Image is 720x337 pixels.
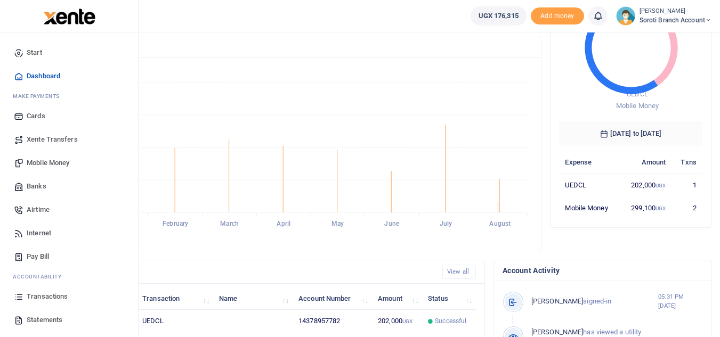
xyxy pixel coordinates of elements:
[620,174,672,196] td: 202,000
[331,220,344,228] tspan: May
[27,71,60,81] span: Dashboard
[27,204,50,215] span: Airtime
[27,291,68,302] span: Transactions
[372,287,422,310] th: Amount: activate to sort column ascending
[50,42,532,53] h4: Transactions Overview
[9,128,130,151] a: Xente Transfers
[616,6,711,26] a: profile-user [PERSON_NAME] Soroti Branch Account
[422,287,476,310] th: Status: activate to sort column ascending
[559,196,620,219] td: Mobile Money
[9,175,130,198] a: Banks
[220,220,239,228] tspan: March
[531,296,658,307] p: signed-in
[50,266,434,278] h4: Recent Transactions
[44,9,95,24] img: logo-large
[616,6,635,26] img: profile-user
[27,228,51,239] span: Internet
[9,245,130,268] a: Pay Bill
[293,310,372,333] td: 14378957782
[620,151,672,174] th: Amount
[136,287,213,310] th: Transaction: activate to sort column ascending
[656,183,666,188] small: UGX
[136,310,213,333] td: UEDCL
[9,88,130,104] li: M
[559,151,620,174] th: Expense
[9,285,130,308] a: Transactions
[559,174,620,196] td: UEDCL
[27,111,45,121] span: Cards
[656,206,666,211] small: UGX
[27,47,42,58] span: Start
[293,287,372,310] th: Account Number: activate to sort column ascending
[402,318,412,324] small: UGX
[43,12,95,20] a: logo-small logo-large logo-large
[616,102,659,110] span: Mobile Money
[489,220,511,228] tspan: August
[27,158,69,168] span: Mobile Money
[9,64,130,88] a: Dashboard
[9,151,130,175] a: Mobile Money
[9,198,130,221] a: Airtime
[640,15,711,25] span: Soroti Branch Account
[471,6,527,26] a: UGX 176,315
[442,265,476,279] a: View all
[672,196,702,219] td: 2
[27,181,46,192] span: Banks
[435,316,466,326] span: Successful
[21,273,61,281] span: countability
[559,121,702,146] h6: [DATE] to [DATE]
[672,174,702,196] td: 1
[531,7,584,25] span: Add money
[503,265,702,276] h4: Account Activity
[658,292,702,310] small: 05:31 PM [DATE]
[213,287,293,310] th: Name: activate to sort column ascending
[384,220,399,228] tspan: June
[531,7,584,25] li: Toup your wallet
[9,308,130,332] a: Statements
[9,104,130,128] a: Cards
[531,11,584,19] a: Add money
[27,134,78,145] span: Xente Transfers
[466,6,531,26] li: Wallet ballance
[9,221,130,245] a: Internet
[27,251,49,262] span: Pay Bill
[372,310,422,333] td: 202,000
[672,151,702,174] th: Txns
[27,315,62,325] span: Statements
[531,328,583,336] span: [PERSON_NAME]
[531,297,583,305] span: [PERSON_NAME]
[479,11,519,21] span: UGX 176,315
[440,220,452,228] tspan: July
[620,196,672,219] td: 299,100
[9,268,130,285] li: Ac
[163,220,188,228] tspan: February
[18,92,60,100] span: ake Payments
[640,7,711,16] small: [PERSON_NAME]
[277,220,290,228] tspan: April
[9,41,130,64] a: Start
